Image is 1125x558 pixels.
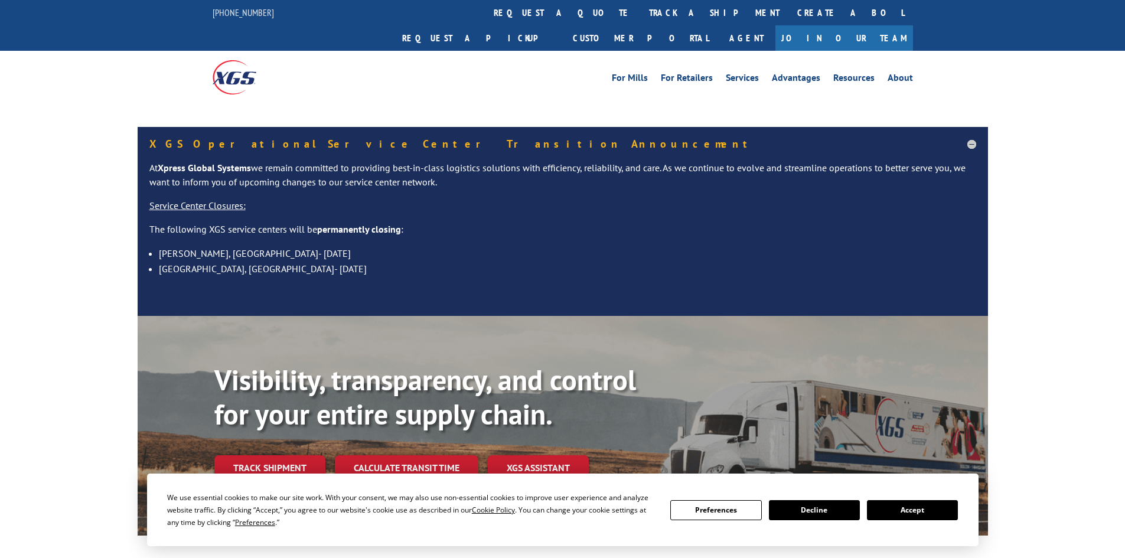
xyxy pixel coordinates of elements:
a: Request a pickup [393,25,564,51]
a: Track shipment [214,455,325,480]
button: Decline [769,500,860,520]
a: For Mills [612,73,648,86]
a: Agent [718,25,775,51]
a: [PHONE_NUMBER] [213,6,274,18]
u: Service Center Closures: [149,200,246,211]
a: XGS ASSISTANT [488,455,589,481]
a: Customer Portal [564,25,718,51]
button: Preferences [670,500,761,520]
h5: XGS Operational Service Center Transition Announcement [149,139,976,149]
p: The following XGS service centers will be : [149,223,976,246]
strong: Xpress Global Systems [158,162,251,174]
b: Visibility, transparency, and control for your entire supply chain. [214,361,636,432]
a: Resources [833,73,875,86]
li: [PERSON_NAME], [GEOGRAPHIC_DATA]- [DATE] [159,246,976,261]
a: Join Our Team [775,25,913,51]
li: [GEOGRAPHIC_DATA], [GEOGRAPHIC_DATA]- [DATE] [159,261,976,276]
p: At we remain committed to providing best-in-class logistics solutions with efficiency, reliabilit... [149,161,976,199]
div: Cookie Consent Prompt [147,474,979,546]
span: Cookie Policy [472,505,515,515]
a: Calculate transit time [335,455,478,481]
a: Services [726,73,759,86]
a: About [888,73,913,86]
a: For Retailers [661,73,713,86]
div: We use essential cookies to make our site work. With your consent, we may also use non-essential ... [167,491,656,528]
a: Advantages [772,73,820,86]
button: Accept [867,500,958,520]
strong: permanently closing [317,223,401,235]
span: Preferences [235,517,275,527]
